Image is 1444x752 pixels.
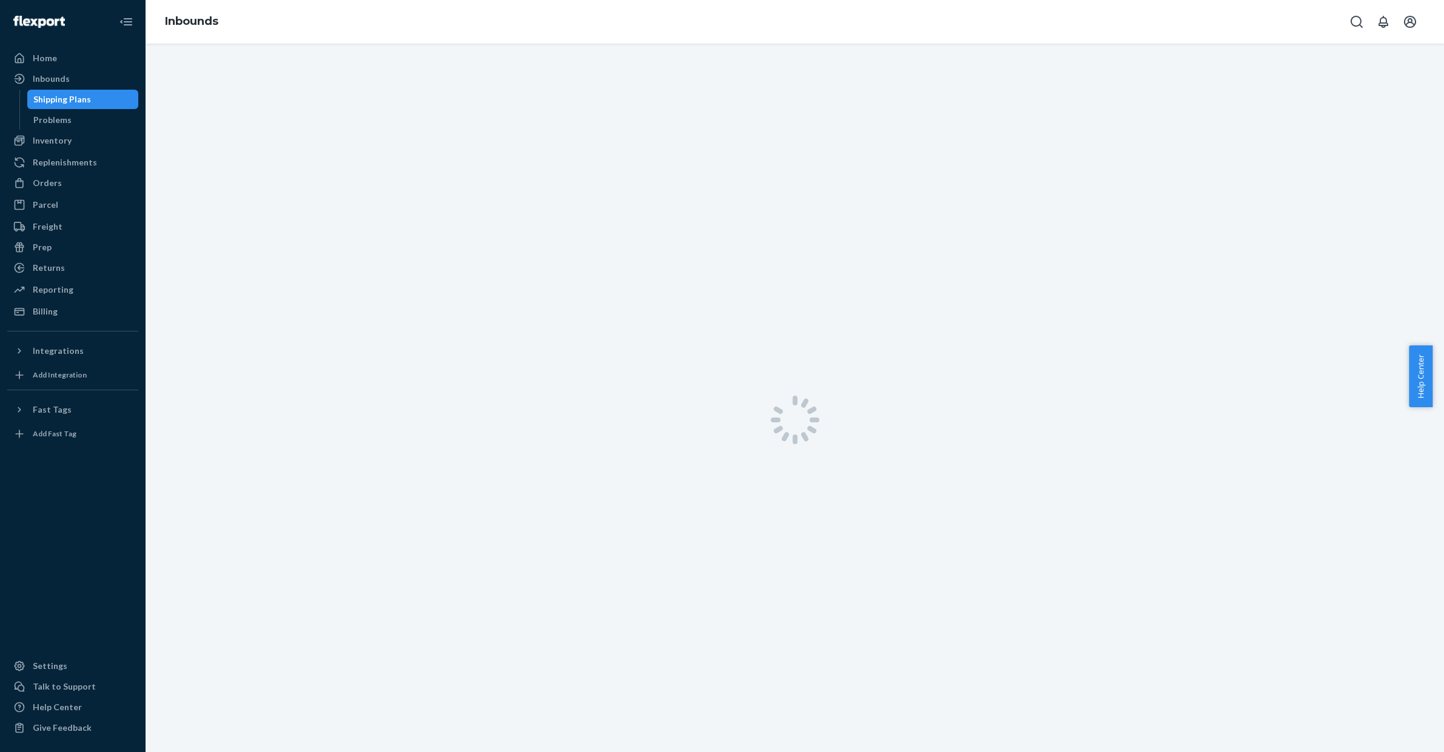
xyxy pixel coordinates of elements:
[33,701,82,713] div: Help Center
[114,10,138,34] button: Close Navigation
[33,660,67,672] div: Settings
[7,131,138,150] a: Inventory
[33,73,70,85] div: Inbounds
[27,110,139,130] a: Problems
[33,241,52,253] div: Prep
[33,345,84,357] div: Integrations
[165,15,218,28] a: Inbounds
[33,114,72,126] div: Problems
[155,4,228,39] ol: breadcrumbs
[7,217,138,236] a: Freight
[33,404,72,416] div: Fast Tags
[33,370,87,380] div: Add Integration
[33,428,76,439] div: Add Fast Tag
[33,262,65,274] div: Returns
[7,238,138,257] a: Prep
[1398,10,1422,34] button: Open account menu
[33,52,57,64] div: Home
[7,48,138,68] a: Home
[1345,10,1369,34] button: Open Search Box
[33,284,73,296] div: Reporting
[13,16,65,28] img: Flexport logo
[7,697,138,717] a: Help Center
[7,69,138,88] a: Inbounds
[33,156,97,168] div: Replenishments
[7,341,138,361] button: Integrations
[7,302,138,321] a: Billing
[7,424,138,444] a: Add Fast Tag
[7,173,138,193] a: Orders
[33,722,92,734] div: Give Feedback
[7,195,138,215] a: Parcel
[33,221,62,233] div: Freight
[7,656,138,676] a: Settings
[7,365,138,385] a: Add Integration
[33,305,58,318] div: Billing
[33,680,96,693] div: Talk to Support
[27,90,139,109] a: Shipping Plans
[7,400,138,419] button: Fast Tags
[33,199,58,211] div: Parcel
[33,177,62,189] div: Orders
[7,258,138,278] a: Returns
[1409,345,1432,407] button: Help Center
[1371,10,1395,34] button: Open notifications
[7,677,138,696] button: Talk to Support
[7,280,138,299] a: Reporting
[33,93,91,105] div: Shipping Plans
[7,718,138,737] button: Give Feedback
[7,153,138,172] a: Replenishments
[33,135,72,147] div: Inventory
